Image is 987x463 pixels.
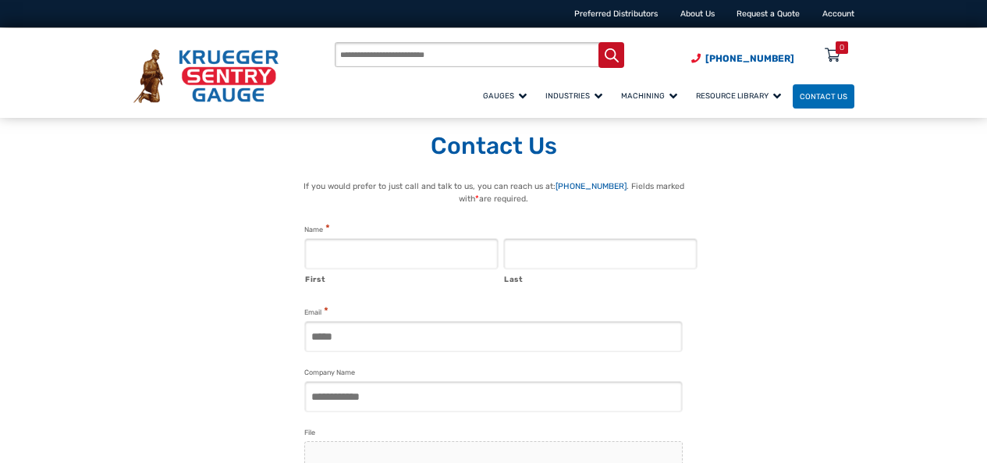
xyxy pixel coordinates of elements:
[737,9,800,19] a: Request a Quote
[574,9,658,19] a: Preferred Distributors
[305,270,499,286] label: First
[793,84,854,109] a: Contact Us
[689,82,793,109] a: Resource Library
[614,82,689,109] a: Machining
[133,49,279,103] img: Krueger Sentry Gauge
[133,132,854,162] h1: Contact Us
[840,41,844,54] div: 0
[800,92,847,101] span: Contact Us
[691,52,794,66] a: Phone Number (920) 434-8860
[504,270,698,286] label: Last
[304,305,328,319] label: Email
[696,91,781,100] span: Resource Library
[304,367,355,379] label: Company Name
[476,82,538,109] a: Gauges
[304,223,330,236] legend: Name
[680,9,715,19] a: About Us
[545,91,602,100] span: Industries
[822,9,854,19] a: Account
[304,427,315,439] label: File
[289,180,698,205] p: If you would prefer to just call and talk to us, you can reach us at: . Fields marked with are re...
[705,53,794,64] span: [PHONE_NUMBER]
[538,82,614,109] a: Industries
[483,91,527,100] span: Gauges
[556,181,627,191] a: [PHONE_NUMBER]
[621,91,677,100] span: Machining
